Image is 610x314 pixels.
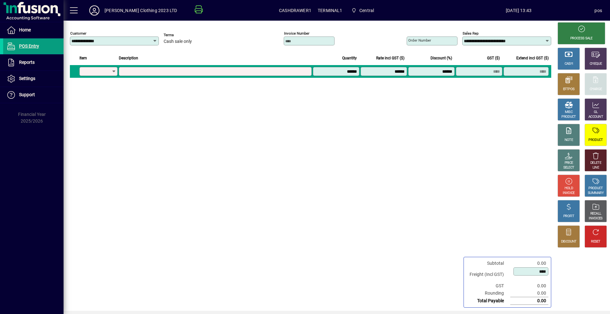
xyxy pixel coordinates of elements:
[590,161,601,165] div: DELETE
[19,92,35,97] span: Support
[593,165,599,170] div: LINE
[565,186,573,191] div: HOLD
[359,5,374,16] span: Central
[19,76,35,81] span: Settings
[70,31,86,36] mat-label: Customer
[510,282,548,290] td: 0.00
[466,260,510,267] td: Subtotal
[570,36,593,41] div: PROCESS SALE
[563,87,575,92] div: EFTPOS
[84,5,105,16] button: Profile
[342,55,357,62] span: Quantity
[19,27,31,32] span: Home
[19,43,39,49] span: POS Entry
[510,290,548,297] td: 0.00
[466,267,510,282] td: Freight (Incl GST)
[563,214,574,219] div: PROFIT
[119,55,138,62] span: Description
[463,31,478,36] mat-label: Sales rep
[589,216,602,221] div: INVOICES
[284,31,309,36] mat-label: Invoice number
[318,5,342,16] span: TERMINAL1
[510,260,548,267] td: 0.00
[561,239,576,244] div: DISCOUNT
[590,62,602,66] div: CHEQUE
[594,5,602,16] div: pos
[565,110,573,115] div: MISC
[563,165,574,170] div: SELECT
[588,115,603,119] div: ACCOUNT
[594,110,598,115] div: GL
[105,5,177,16] div: [PERSON_NAME] Clothing 2023 LTD
[466,290,510,297] td: Rounding
[516,55,549,62] span: Extend incl GST ($)
[3,55,64,70] a: Reports
[561,115,576,119] div: PRODUCT
[279,5,311,16] span: CASHDRAWER1
[563,191,574,196] div: INVOICE
[349,5,377,16] span: Central
[487,55,500,62] span: GST ($)
[3,22,64,38] a: Home
[588,138,603,143] div: PRODUCT
[565,138,573,143] div: NOTE
[466,282,510,290] td: GST
[590,211,601,216] div: RECALL
[376,55,404,62] span: Rate incl GST ($)
[164,39,192,44] span: Cash sale only
[79,55,87,62] span: Item
[565,161,573,165] div: PRICE
[19,60,35,65] span: Reports
[164,33,202,37] span: Terms
[588,191,604,196] div: SUMMARY
[466,297,510,305] td: Total Payable
[3,71,64,87] a: Settings
[510,297,548,305] td: 0.00
[430,55,452,62] span: Discount (%)
[590,87,602,92] div: CHARGE
[443,5,595,16] span: [DATE] 13:43
[3,87,64,103] a: Support
[408,38,431,43] mat-label: Order number
[565,62,573,66] div: CASH
[591,239,600,244] div: RESET
[588,186,603,191] div: PRODUCT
